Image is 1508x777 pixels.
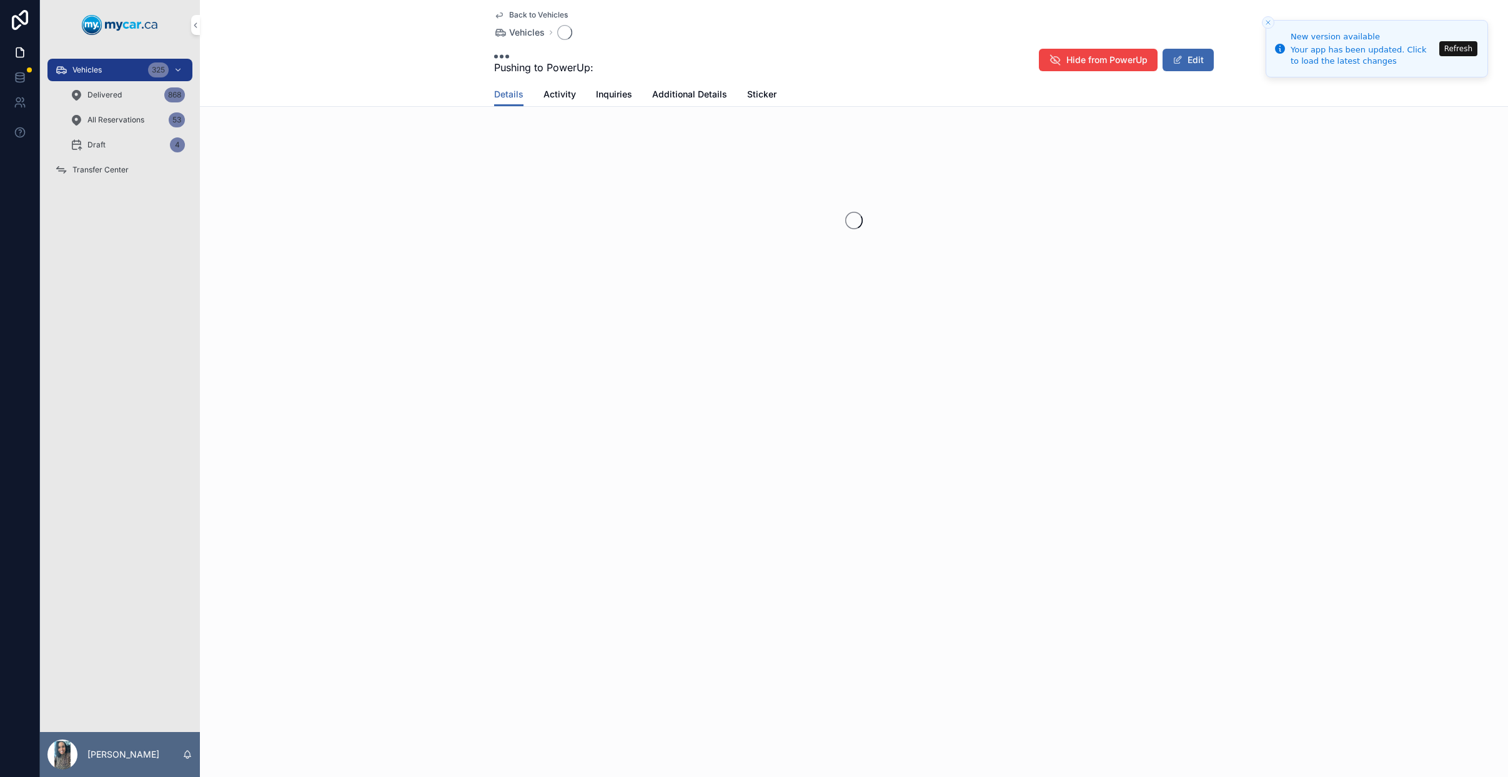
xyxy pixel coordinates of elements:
[747,88,776,101] span: Sticker
[62,84,192,106] a: Delivered868
[494,10,568,20] a: Back to Vehicles
[87,115,144,125] span: All Reservations
[1039,49,1158,71] button: Hide from PowerUp
[747,83,776,108] a: Sticker
[509,10,568,20] span: Back to Vehicles
[47,159,192,181] a: Transfer Center
[509,26,545,39] span: Vehicles
[1291,31,1436,43] div: New version available
[72,65,102,75] span: Vehicles
[652,83,727,108] a: Additional Details
[543,88,576,101] span: Activity
[494,26,545,39] a: Vehicles
[62,134,192,156] a: Draft4
[1291,44,1436,67] div: Your app has been updated. Click to load the latest changes
[87,140,106,150] span: Draft
[72,165,129,175] span: Transfer Center
[148,62,169,77] div: 325
[596,88,632,101] span: Inquiries
[1439,41,1477,56] button: Refresh
[169,112,185,127] div: 53
[1066,54,1148,66] span: Hide from PowerUp
[87,90,122,100] span: Delivered
[652,88,727,101] span: Additional Details
[62,109,192,131] a: All Reservations53
[47,59,192,81] a: Vehicles325
[164,87,185,102] div: 868
[1262,16,1274,29] button: Close toast
[82,15,158,35] img: App logo
[494,88,523,101] span: Details
[87,748,159,761] p: [PERSON_NAME]
[1163,49,1214,71] button: Edit
[596,83,632,108] a: Inquiries
[543,83,576,108] a: Activity
[494,60,593,75] span: Pushing to PowerUp:
[170,137,185,152] div: 4
[40,50,200,197] div: scrollable content
[494,83,523,107] a: Details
